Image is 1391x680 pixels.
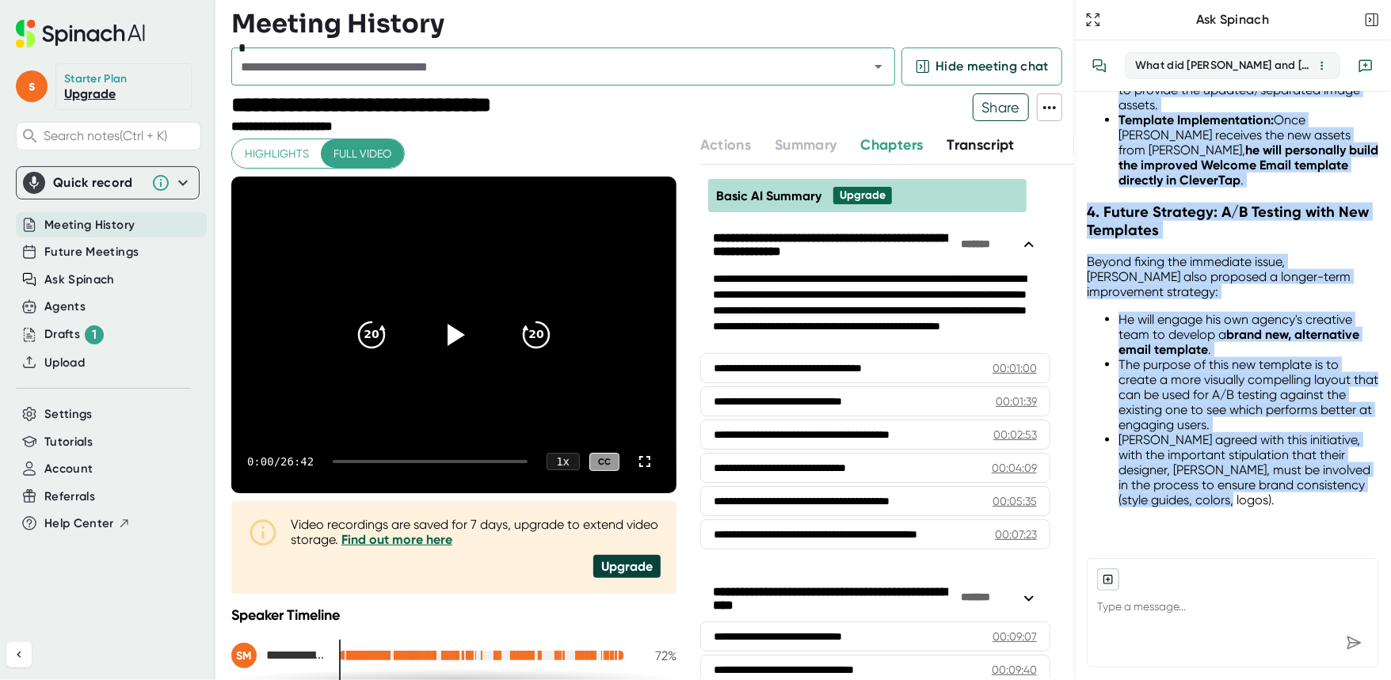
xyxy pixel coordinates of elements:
[247,455,314,468] div: 0:00 / 26:42
[993,629,1037,644] div: 00:09:07
[1119,357,1378,432] li: The purpose of this new template is to create a more visually compelling layout that can be used ...
[1340,629,1368,657] div: Send message
[700,135,751,156] button: Actions
[44,216,135,234] button: Meeting History
[44,488,95,506] button: Referrals
[1119,112,1274,127] strong: Template Implementation:
[973,93,1029,121] button: Share
[974,93,1028,121] span: Share
[44,325,104,344] div: Drafts
[867,55,890,78] button: Open
[341,532,452,547] a: Find out more here
[775,135,837,156] button: Summary
[995,526,1037,542] div: 00:07:23
[44,515,131,533] button: Help Center
[231,606,676,624] div: Speaker Timeline
[64,72,128,86] div: Starter Plan
[53,175,143,191] div: Quick record
[700,136,751,154] span: Actions
[775,136,837,154] span: Summary
[44,405,93,424] button: Settings
[1087,254,1378,299] p: Beyond fixing the immediate issue, [PERSON_NAME] also proposed a longer-term improvement strategy:
[716,188,821,203] span: Basic AI Summary
[1119,112,1378,188] li: Once [PERSON_NAME] receives the new assets from [PERSON_NAME], .
[44,298,86,316] button: Agents
[936,57,1049,76] span: Hide meeting chat
[947,135,1015,156] button: Transcript
[992,460,1037,476] div: 00:04:09
[231,643,326,668] div: Stephen Markovitch
[1084,50,1115,82] button: View conversation history
[16,70,48,102] span: s
[64,86,116,101] a: Upgrade
[637,648,676,663] div: 72 %
[1119,142,1378,188] strong: he will personally build the improved Welcome Email template directly in CleverTap
[44,433,93,451] button: Tutorials
[993,360,1037,376] div: 00:01:00
[44,271,115,289] button: Ask Spinach
[593,555,661,578] div: Upgrade
[231,9,444,39] h3: Meeting History
[1350,50,1381,82] button: New conversation
[23,167,192,199] div: Quick record
[291,517,661,547] div: Video recordings are saved for 7 days, upgrade to extend video storage.
[333,144,391,164] span: Full video
[993,427,1037,443] div: 00:02:53
[861,135,924,156] button: Chapters
[993,493,1037,509] div: 00:05:35
[44,128,196,143] span: Search notes (Ctrl + K)
[44,515,114,533] span: Help Center
[996,393,1037,409] div: 00:01:39
[992,662,1037,678] div: 00:09:40
[1119,312,1378,357] li: He will engage his own agency's creative team to develop a .
[1361,9,1383,31] button: Close conversation sidebar
[231,643,257,668] div: SM
[840,188,886,203] div: Upgrade
[1119,327,1359,357] strong: brand new, alternative email template
[1104,12,1361,28] div: Ask Spinach
[245,144,309,164] span: Highlights
[321,139,404,169] button: Full video
[44,354,85,372] button: Upload
[861,136,924,154] span: Chapters
[1135,59,1314,73] div: What did [PERSON_NAME] and [PERSON_NAME] discuss related to the topic of improving the Welcome Em...
[1082,9,1104,31] button: Expand to Ask Spinach page
[947,136,1015,154] span: Transcript
[6,642,32,667] button: Collapse sidebar
[901,47,1062,85] button: Hide meeting chat
[1087,203,1378,239] h3: 4. Future Strategy: A/B Testing with New Templates
[44,243,139,261] button: Future Meetings
[44,460,93,478] button: Account
[589,453,619,471] div: CC
[1119,432,1378,507] li: [PERSON_NAME] agreed with this initiative, with the important stipulation that their designer, [P...
[85,325,104,344] div: 1
[232,139,322,169] button: Highlights
[44,325,104,344] button: Drafts 1
[547,453,580,470] div: 1 x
